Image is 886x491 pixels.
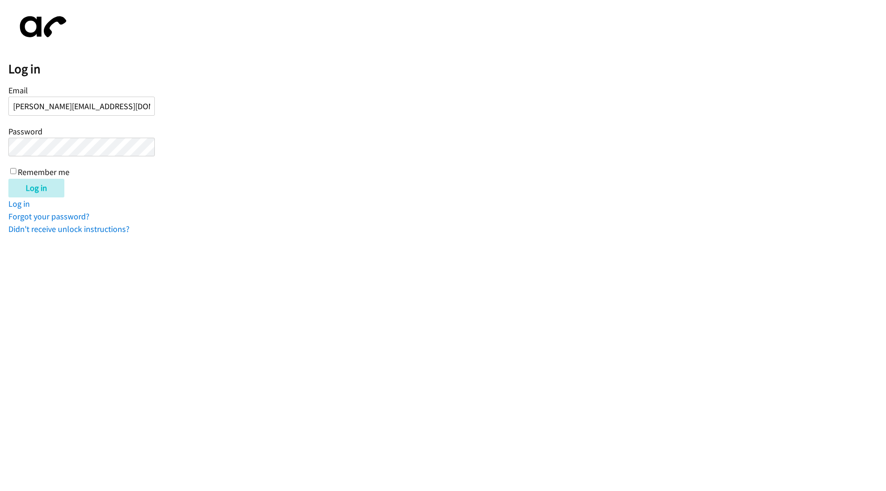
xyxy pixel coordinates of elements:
input: Log in [8,179,64,197]
img: aphone-8a226864a2ddd6a5e75d1ebefc011f4aa8f32683c2d82f3fb0802fe031f96514.svg [8,8,74,45]
a: Didn't receive unlock instructions? [8,224,130,234]
label: Remember me [18,167,69,178]
label: Password [8,126,42,137]
a: Log in [8,198,30,209]
h2: Log in [8,61,886,77]
label: Email [8,85,28,96]
a: Forgot your password? [8,211,90,222]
